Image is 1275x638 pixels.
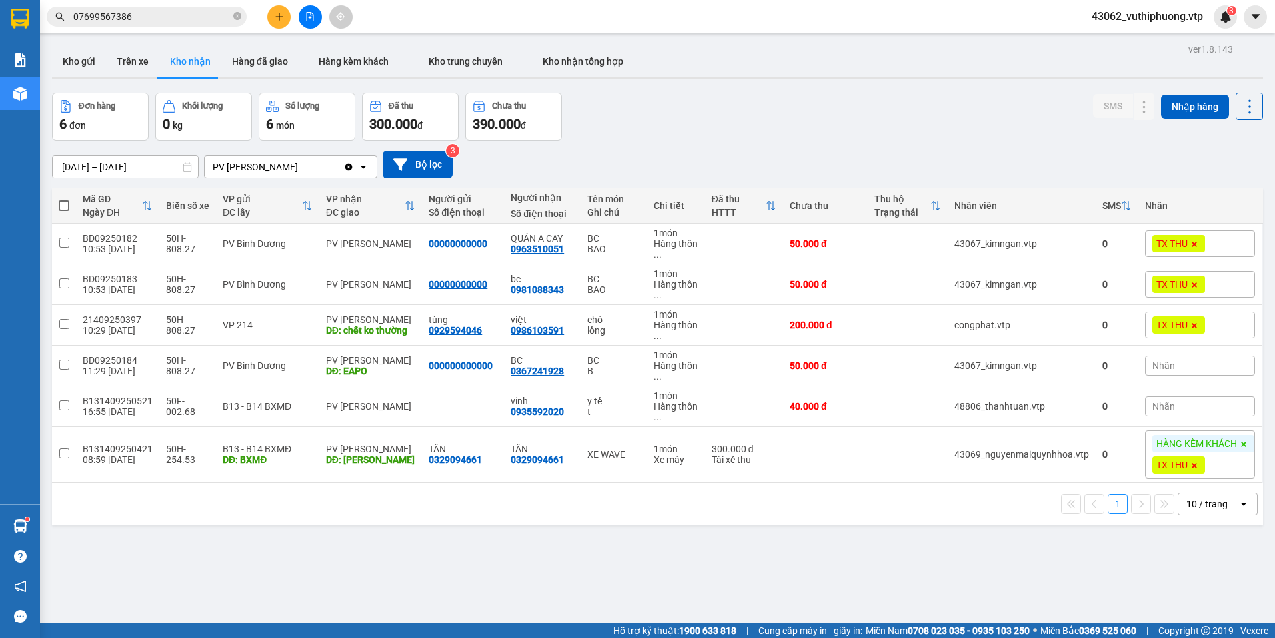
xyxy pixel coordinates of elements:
[259,93,355,141] button: Số lượng6món
[1033,628,1037,633] span: ⚪️
[223,194,302,204] div: VP gửi
[326,238,416,249] div: PV [PERSON_NAME]
[654,238,698,260] div: Hàng thông thường
[954,360,1089,371] div: 43067_kimngan.vtp
[712,444,776,454] div: 300.000 đ
[654,249,662,260] span: ...
[587,314,640,325] div: chó
[511,192,574,203] div: Người nhận
[83,233,153,244] div: BD09250182
[166,274,209,295] div: 50H-808.27
[326,444,416,454] div: PV [PERSON_NAME]
[511,366,564,376] div: 0367241928
[1220,11,1232,23] img: icon-new-feature
[654,371,662,382] span: ...
[326,279,416,290] div: PV [PERSON_NAME]
[326,355,416,366] div: PV [PERSON_NAME]
[654,290,662,300] span: ...
[429,360,493,371] div: 000000000000
[223,238,313,249] div: PV Bình Dương
[543,56,623,67] span: Kho nhận tổng hợp
[389,101,413,111] div: Đã thu
[874,207,930,218] div: Trạng thái
[275,12,284,21] span: plus
[429,444,497,454] div: TÂN
[587,396,640,406] div: y tế
[587,233,640,244] div: BC
[14,610,27,623] span: message
[223,279,313,290] div: PV Bình Dương
[679,625,736,636] strong: 1900 633 818
[654,454,698,465] div: Xe máy
[83,444,153,454] div: B131409250421
[654,330,662,341] span: ...
[587,284,640,295] div: BAO
[511,454,564,465] div: 0329094661
[954,320,1089,330] div: congphat.vtp
[73,9,231,24] input: Tìm tên, số ĐT hoặc mã đơn
[654,279,698,300] div: Hàng thông thường
[83,325,153,336] div: 10:29 [DATE]
[155,93,252,141] button: Khối lượng0kg
[83,454,153,465] div: 08:59 [DATE]
[654,390,698,401] div: 1 món
[1102,279,1132,290] div: 0
[383,151,453,178] button: Bộ lọc
[654,200,698,211] div: Chi tiết
[14,580,27,593] span: notification
[868,188,948,224] th: Toggle SortBy
[182,101,223,111] div: Khối lượng
[429,207,497,218] div: Số điện thoại
[53,156,198,178] input: Select a date range.
[1145,200,1255,211] div: Nhãn
[587,207,640,218] div: Ghi chú
[908,625,1030,636] strong: 0708 023 035 - 0935 103 250
[790,279,861,290] div: 50.000 đ
[13,519,27,533] img: warehouse-icon
[83,244,153,254] div: 10:53 [DATE]
[587,325,640,336] div: lồng
[712,454,776,465] div: Tài xế thu
[705,188,783,224] th: Toggle SortBy
[511,274,574,284] div: bc
[83,366,153,376] div: 11:29 [DATE]
[358,162,369,172] svg: open
[223,444,313,454] div: B13 - B14 BXMĐ
[166,396,209,417] div: 50F-002.68
[52,45,106,77] button: Kho gửi
[299,160,301,174] input: Selected PV Nam Đong.
[326,207,405,218] div: ĐC giao
[429,314,497,325] div: tùng
[746,623,748,638] span: |
[654,401,698,422] div: Hàng thông thường
[954,401,1089,412] div: 48806_thanhtuan.vtp
[76,188,159,224] th: Toggle SortBy
[587,366,640,376] div: B
[790,360,861,371] div: 50.000 đ
[587,406,640,417] div: t
[213,160,298,174] div: PV [PERSON_NAME]
[223,454,313,465] div: DĐ: BXMĐ
[446,144,459,157] sup: 3
[223,320,313,330] div: VP 214
[654,320,698,341] div: Hàng thông thường
[1102,449,1132,460] div: 0
[83,314,153,325] div: 21409250397
[233,11,241,23] span: close-circle
[429,56,503,67] span: Kho trung chuyển
[166,233,209,254] div: 50H-808.27
[654,309,698,320] div: 1 món
[1093,94,1133,118] button: SMS
[654,360,698,382] div: Hàng thông thường
[336,12,345,21] span: aim
[299,5,322,29] button: file-add
[166,200,209,211] div: Biển số xe
[429,194,497,204] div: Người gửi
[362,93,459,141] button: Đã thu300.000đ
[1102,360,1132,371] div: 0
[166,444,209,465] div: 50H-254.53
[429,454,482,465] div: 0329094661
[492,101,526,111] div: Chưa thu
[83,274,153,284] div: BD09250183
[223,360,313,371] div: PV Bình Dương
